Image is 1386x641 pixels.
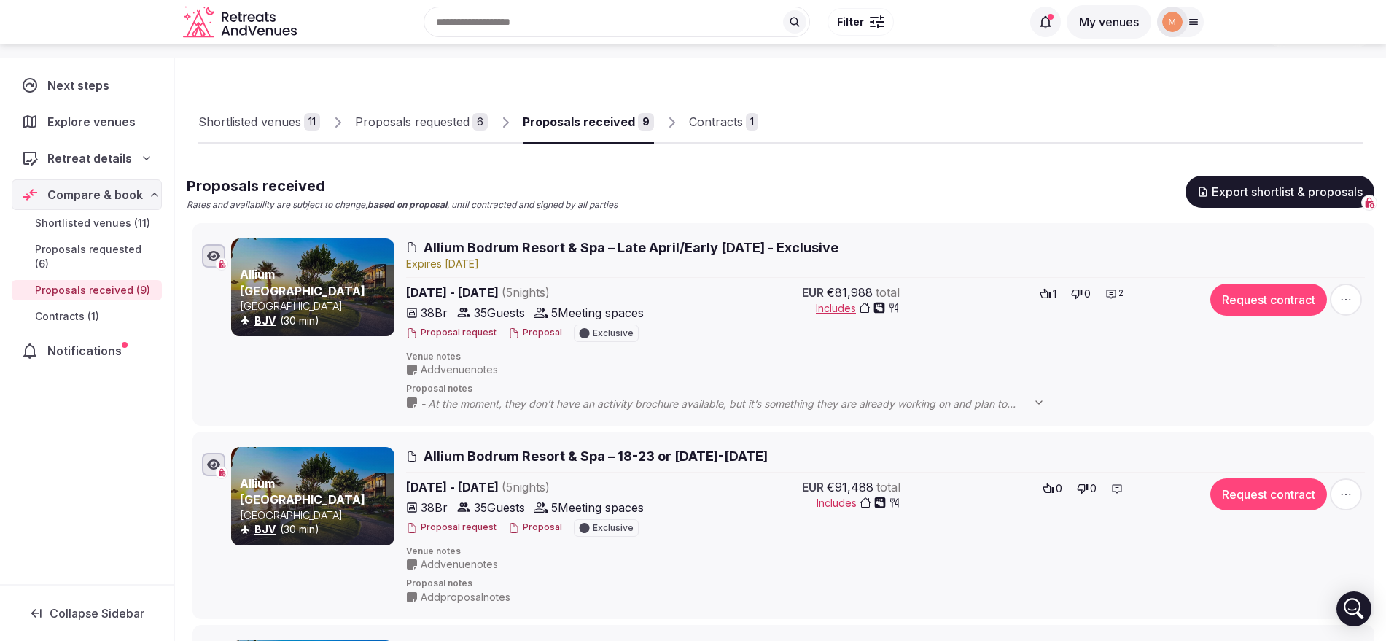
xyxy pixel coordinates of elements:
span: 5 Meeting spaces [551,499,644,516]
a: Proposals received9 [523,101,654,144]
span: €81,988 [827,284,873,301]
span: 0 [1084,287,1091,301]
span: Venue notes [406,545,1365,558]
span: [DATE] - [DATE] [406,478,663,496]
span: - At the moment, they don’t have an activity brochure available, but it’s something they are alre... [421,397,1059,411]
span: Contracts (1) [35,309,99,324]
a: Proposals received (9) [12,280,162,300]
span: total [876,284,900,301]
a: BJV [254,523,276,535]
button: BJV [254,522,276,537]
button: Request contract [1210,284,1327,316]
span: EUR [802,284,824,301]
span: Explore venues [47,113,141,131]
span: 35 Guests [474,499,525,516]
button: 0 [1072,478,1101,499]
span: 38 Br [421,499,448,516]
span: 2 [1118,287,1124,300]
span: ( 5 night s ) [502,285,550,300]
div: 11 [304,113,320,131]
div: Proposals requested [355,113,470,131]
span: Shortlisted venues (11) [35,216,150,230]
span: Proposals received (9) [35,283,150,298]
span: Venue notes [406,351,1365,363]
p: [GEOGRAPHIC_DATA] [240,508,392,523]
a: Visit the homepage [183,6,300,39]
span: Next steps [47,77,115,94]
div: Contracts [689,113,743,131]
div: 1 [746,113,758,131]
a: BJV [254,314,276,327]
button: Filter [828,8,894,36]
a: Proposals requested6 [355,101,488,144]
a: Explore venues [12,106,162,137]
div: 6 [472,113,488,131]
span: 38 Br [421,304,448,322]
button: Proposal request [406,521,497,534]
button: Proposal request [406,327,497,339]
a: Shortlisted venues11 [198,101,320,144]
span: Add venue notes [421,362,498,377]
span: [DATE] - [DATE] [406,284,663,301]
button: Includes [816,301,900,316]
button: Request contract [1210,478,1327,510]
a: Notifications [12,335,162,366]
div: Proposals received [523,113,635,131]
span: ( 5 night s ) [502,480,550,494]
span: Filter [837,15,864,29]
button: BJV [254,314,276,328]
div: (30 min) [240,522,392,537]
h2: Proposals received [187,176,618,196]
span: Proposals requested (6) [35,242,156,271]
span: Allium Bodrum Resort & Spa – Late April/Early [DATE] - Exclusive [424,238,838,257]
span: Exclusive [593,329,634,338]
a: Contracts1 [689,101,758,144]
p: Rates and availability are subject to change, , until contracted and signed by all parties [187,199,618,211]
button: Collapse Sidebar [12,597,162,629]
button: 0 [1038,478,1067,499]
span: Notifications [47,342,128,360]
svg: Retreats and Venues company logo [183,6,300,39]
div: Expire s [DATE] [406,257,1365,271]
span: Exclusive [593,524,634,532]
span: total [876,478,900,496]
button: 1 [1035,284,1061,304]
div: (30 min) [240,314,392,328]
button: Proposal [508,327,562,339]
a: Contracts (1) [12,306,162,327]
span: 35 Guests [474,304,525,322]
span: 0 [1056,481,1062,496]
a: Proposals requested (6) [12,239,162,274]
a: Allium [GEOGRAPHIC_DATA] [240,476,365,507]
span: Allium Bodrum Resort & Spa – 18-23 or [DATE]-[DATE] [424,447,768,465]
a: Next steps [12,70,162,101]
p: [GEOGRAPHIC_DATA] [240,299,392,314]
span: Proposal notes [406,383,1365,395]
button: 0 [1067,284,1095,304]
span: EUR [802,478,824,496]
span: Collapse Sidebar [50,606,144,621]
a: My venues [1067,15,1151,29]
span: Add proposal notes [421,590,510,605]
span: 0 [1090,481,1097,496]
div: Open Intercom Messenger [1336,591,1371,626]
a: Shortlisted venues (11) [12,213,162,233]
strong: based on proposal [367,199,447,210]
div: Shortlisted venues [198,113,301,131]
span: Compare & book [47,186,143,203]
span: €91,488 [827,478,873,496]
button: My venues [1067,5,1151,39]
span: Proposal notes [406,578,1365,590]
span: 5 Meeting spaces [551,304,644,322]
button: Includes [817,496,900,510]
button: Proposal [508,521,562,534]
button: Export shortlist & proposals [1186,176,1374,208]
a: Allium [GEOGRAPHIC_DATA] [240,267,365,298]
div: 9 [638,113,654,131]
img: marina [1162,12,1183,32]
span: 1 [1053,287,1056,301]
span: Retreat details [47,149,132,167]
span: Add venue notes [421,557,498,572]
